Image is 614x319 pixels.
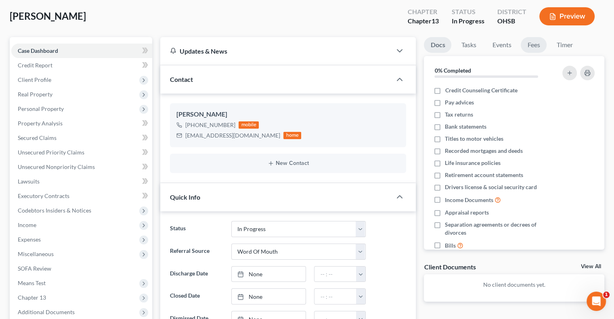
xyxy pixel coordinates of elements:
div: [EMAIL_ADDRESS][DOMAIN_NAME] [185,131,280,140]
a: Timer [550,37,579,53]
span: Property Analysis [18,120,63,127]
a: Docs [424,37,451,53]
button: Preview [539,7,595,25]
input: -- : -- [314,289,356,304]
label: Status [166,221,227,237]
span: Life insurance policies [445,159,501,167]
label: Closed Date [166,288,227,304]
label: Discharge Date [166,266,227,282]
a: View All [581,264,601,269]
span: Retirement account statements [445,171,523,179]
a: None [232,289,306,304]
label: Referral Source [166,244,227,260]
span: 1 [603,292,610,298]
a: Property Analysis [11,116,152,131]
span: Quick Info [170,193,200,201]
div: In Progress [452,17,484,26]
span: Income [18,221,36,228]
a: Unsecured Priority Claims [11,145,152,160]
span: Appraisal reports [445,208,489,217]
div: home [283,132,301,139]
a: Case Dashboard [11,44,152,58]
span: Bills [445,242,456,250]
span: Lawsuits [18,178,40,185]
p: No client documents yet. [430,281,598,289]
span: Pay advices [445,98,474,106]
a: None [232,267,306,282]
span: Tax returns [445,111,473,119]
span: Real Property [18,91,52,98]
div: OHSB [497,17,526,26]
span: 13 [432,17,439,25]
span: Unsecured Priority Claims [18,149,84,156]
span: Drivers license & social security card [445,183,537,191]
button: New Contact [176,160,400,167]
a: Unsecured Nonpriority Claims [11,160,152,174]
span: Credit Counseling Certificate [445,86,517,94]
div: Updates & News [170,47,382,55]
span: Expenses [18,236,41,243]
div: Chapter [408,17,439,26]
iframe: Intercom live chat [587,292,606,311]
span: SOFA Review [18,265,51,272]
div: [PERSON_NAME] [176,110,400,119]
span: Bank statements [445,123,486,131]
span: Unsecured Nonpriority Claims [18,163,95,170]
span: Means Test [18,279,46,286]
a: Credit Report [11,58,152,73]
a: Executory Contracts [11,189,152,203]
div: District [497,7,526,17]
span: Titles to motor vehicles [445,135,503,143]
span: Case Dashboard [18,47,58,54]
span: Secured Claims [18,134,57,141]
a: Secured Claims [11,131,152,145]
span: Executory Contracts [18,192,69,199]
span: Miscellaneous [18,250,54,257]
span: Codebtors Insiders & Notices [18,207,91,214]
input: -- : -- [314,267,356,282]
span: Income Documents [445,196,493,204]
span: Contact [170,75,193,83]
span: Personal Property [18,105,64,112]
span: Client Profile [18,76,51,83]
div: Client Documents [424,263,476,271]
div: Chapter [408,7,439,17]
span: Recorded mortgages and deeds [445,147,523,155]
span: Additional Documents [18,309,75,315]
a: Tasks [455,37,482,53]
span: Chapter 13 [18,294,46,301]
a: SOFA Review [11,261,152,276]
a: Lawsuits [11,174,152,189]
div: [PHONE_NUMBER] [185,121,235,129]
span: Separation agreements or decrees of divorces [445,221,552,237]
a: Events [486,37,518,53]
span: Credit Report [18,62,52,69]
div: mobile [239,121,259,129]
span: [PERSON_NAME] [10,10,86,22]
strong: 0% Completed [434,67,471,74]
div: Status [452,7,484,17]
a: Fees [521,37,547,53]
